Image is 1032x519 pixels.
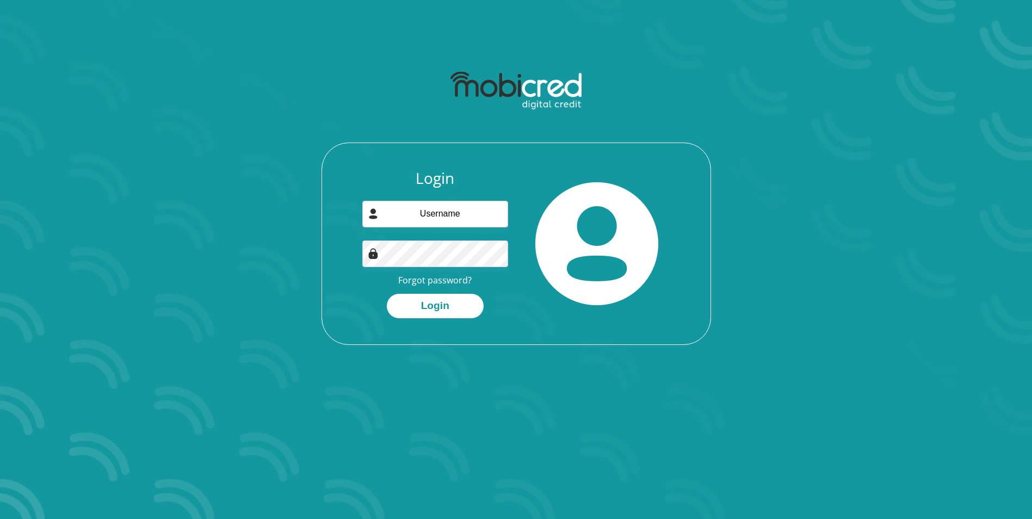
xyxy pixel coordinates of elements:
[368,248,379,259] img: Image
[362,201,508,227] input: Username
[398,274,472,286] a: Forgot password?
[450,72,582,110] img: mobicred logo
[362,169,508,188] h3: Login
[368,208,379,219] img: user-icon image
[387,294,484,318] button: Login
